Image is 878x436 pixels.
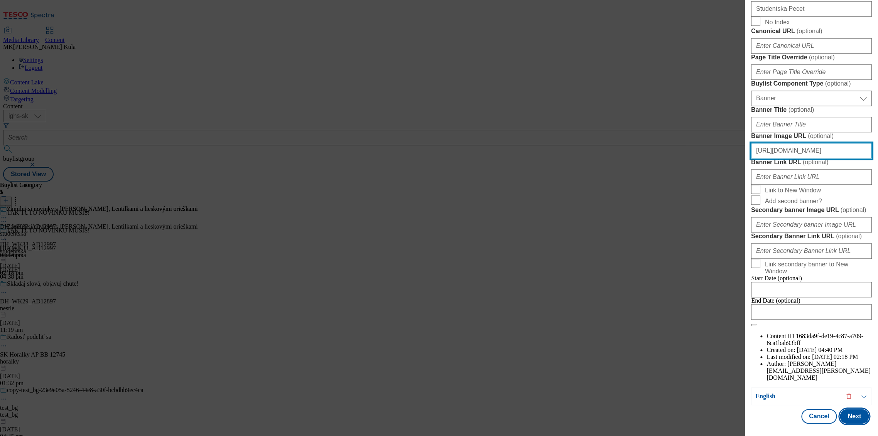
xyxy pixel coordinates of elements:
[767,333,872,347] li: Content ID
[797,28,822,34] span: ( optional )
[801,409,837,424] button: Cancel
[767,360,870,381] span: [PERSON_NAME][EMAIL_ADDRESS][PERSON_NAME][DOMAIN_NAME]
[767,347,872,354] li: Created on:
[751,282,872,297] input: Enter Date
[767,360,872,381] li: Author:
[797,347,843,353] span: [DATE] 04:40 PM
[765,187,821,194] span: Link to New Window
[840,409,869,424] button: Next
[751,38,872,54] input: Enter Canonical URL
[825,80,851,87] span: ( optional )
[809,54,835,61] span: ( optional )
[751,1,872,17] input: Enter Description
[767,333,863,346] span: 1683da9f-de19-4c87-a709-6ca1bab93bff
[751,297,800,304] span: End Date (optional)
[751,158,872,166] label: Banner Link URL
[841,207,866,213] span: ( optional )
[803,159,829,165] span: ( optional )
[755,392,836,400] p: English
[751,80,872,88] label: Buylist Component Type
[765,19,790,26] span: No Index
[751,54,872,61] label: Page Title Override
[767,354,872,360] li: Last modified on:
[751,217,872,232] input: Enter Secondary banner Image URL
[751,169,872,185] input: Enter Banner Link URL
[812,354,858,360] span: [DATE] 02:18 PM
[751,232,872,240] label: Secondary Banner Link URL
[751,27,872,35] label: Canonical URL
[751,132,872,140] label: Banner Image URL
[808,133,834,139] span: ( optional )
[765,198,822,205] span: Add second banner?
[751,106,872,114] label: Banner Title
[765,261,869,275] span: Link secondary banner to New Window
[751,117,872,132] input: Enter Banner Title
[751,243,872,259] input: Enter Secondary Banner Link URL
[836,233,862,239] span: ( optional )
[751,206,872,214] label: Secondary banner Image URL
[789,106,814,113] span: ( optional )
[751,64,872,80] input: Enter Page Title Override
[751,143,872,158] input: Enter Banner Image URL
[751,275,802,281] span: Start Date (optional)
[751,304,872,320] input: Enter Date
